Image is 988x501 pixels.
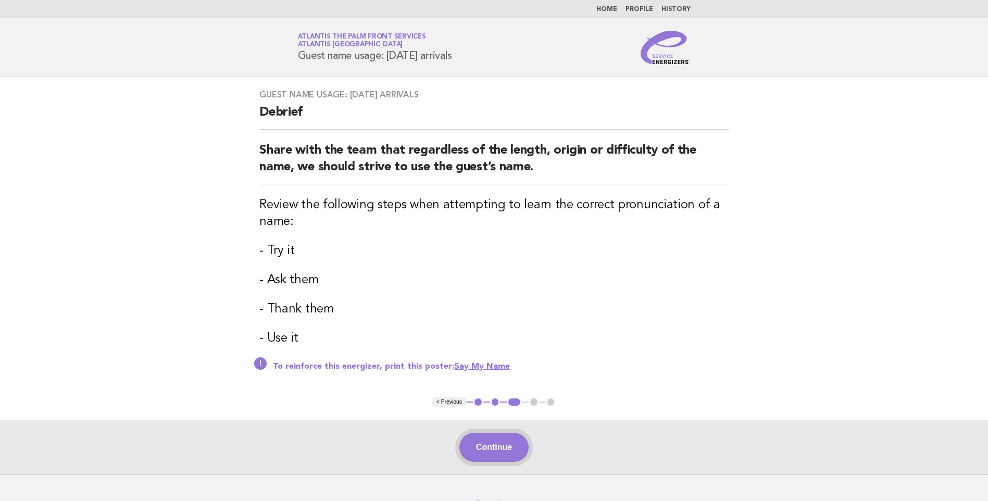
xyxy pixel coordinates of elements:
button: 1 [473,397,483,407]
h3: - Ask them [259,272,729,289]
h2: Share with the team that regardless of the length, origin or difficulty of the name, we should st... [259,142,729,184]
span: Atlantis [GEOGRAPHIC_DATA] [298,42,403,48]
a: Say My Name [454,362,510,371]
h3: - Thank them [259,301,729,318]
h1: Guest name usage: [DATE] arrivals [298,34,452,61]
a: Profile [626,6,653,12]
h3: Guest name usage: [DATE] arrivals [259,90,729,100]
h3: - Use it [259,330,729,347]
button: < Previous [432,397,466,407]
button: 2 [490,397,501,407]
a: Home [596,6,617,12]
button: 3 [507,397,522,407]
p: To reinforce this energizer, print this poster: [273,361,729,372]
button: Continue [459,433,529,462]
a: Atlantis The Palm Front ServicesAtlantis [GEOGRAPHIC_DATA] [298,33,426,48]
h3: Review the following steps when attempting to learn the correct pronunciation of a name: [259,197,729,230]
img: Service Energizers [641,31,691,64]
a: History [661,6,691,12]
h2: Debrief [259,104,729,130]
h3: - Try it [259,243,729,259]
